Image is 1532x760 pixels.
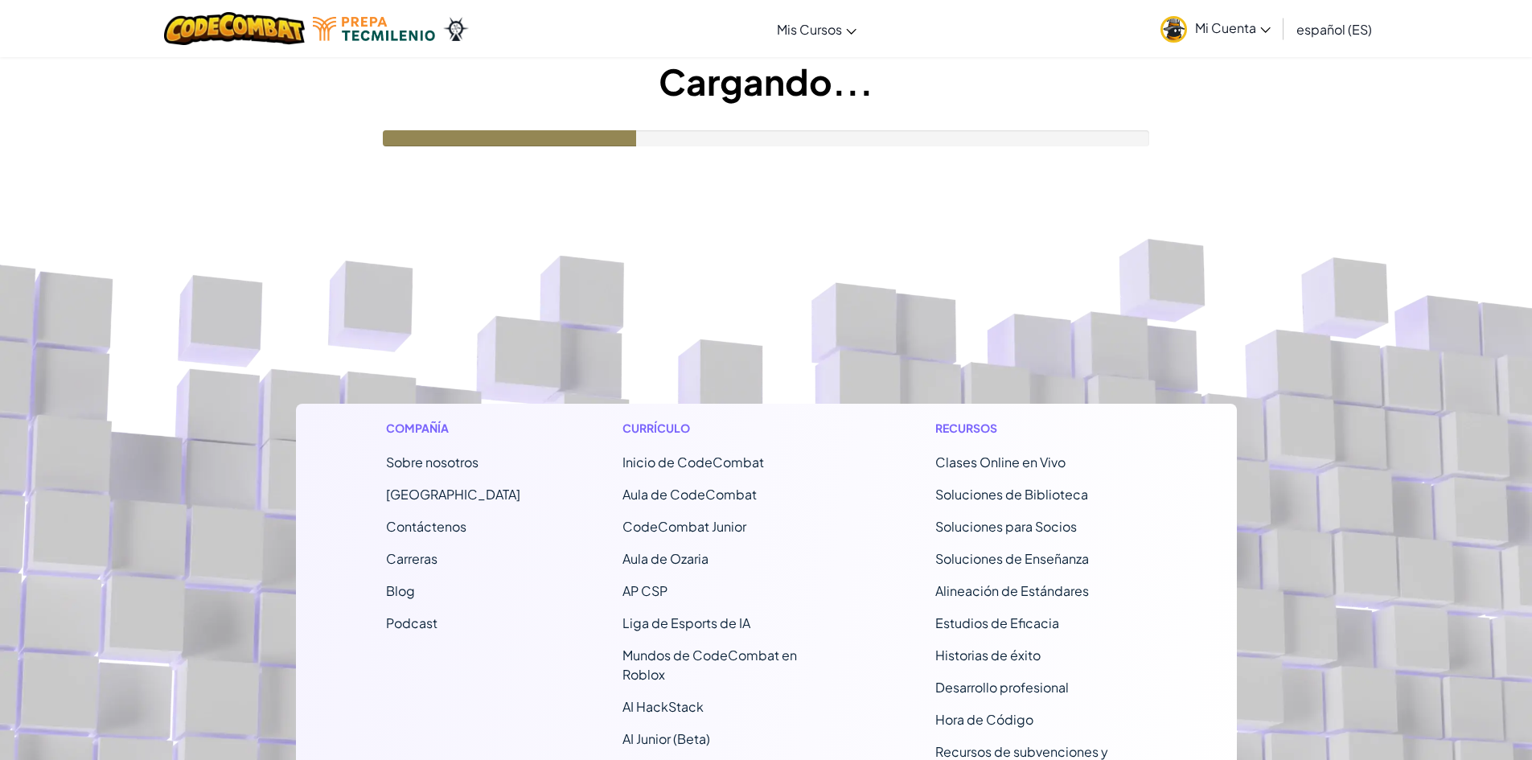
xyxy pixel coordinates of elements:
[935,550,1089,567] a: Soluciones de Enseñanza
[386,454,478,470] a: Sobre nosotros
[622,550,708,567] a: Aula de Ozaria
[622,454,764,470] span: Inicio de CodeCombat
[443,17,469,41] img: Ozaria
[313,17,435,41] img: Tecmilenio logo
[386,550,437,567] a: Carreras
[935,679,1069,696] a: Desarrollo profesional
[622,486,757,503] a: Aula de CodeCombat
[622,582,667,599] a: AP CSP
[386,518,466,535] span: Contáctenos
[777,21,842,38] span: Mis Cursos
[935,711,1033,728] a: Hora de Código
[622,647,797,683] a: Mundos de CodeCombat en Roblox
[935,614,1059,631] a: Estudios de Eficacia
[622,730,710,747] a: AI Junior (Beta)
[1152,3,1279,54] a: Mi Cuenta
[164,12,305,45] img: CodeCombat logo
[1195,19,1271,36] span: Mi Cuenta
[1160,16,1187,43] img: avatar
[386,614,437,631] a: Podcast
[386,486,520,503] a: [GEOGRAPHIC_DATA]
[1296,21,1372,38] span: español (ES)
[935,647,1041,663] a: Historias de éxito
[622,420,834,437] h1: Currículo
[386,582,415,599] a: Blog
[935,518,1077,535] a: Soluciones para Socios
[935,486,1088,503] a: Soluciones de Biblioteca
[1288,7,1380,51] a: español (ES)
[935,454,1066,470] a: Clases Online en Vivo
[935,582,1089,599] a: Alineación de Estándares
[386,420,520,437] h1: Compañía
[622,518,746,535] a: CodeCombat Junior
[622,698,704,715] a: AI HackStack
[935,420,1147,437] h1: Recursos
[769,7,865,51] a: Mis Cursos
[622,614,750,631] a: Liga de Esports de IA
